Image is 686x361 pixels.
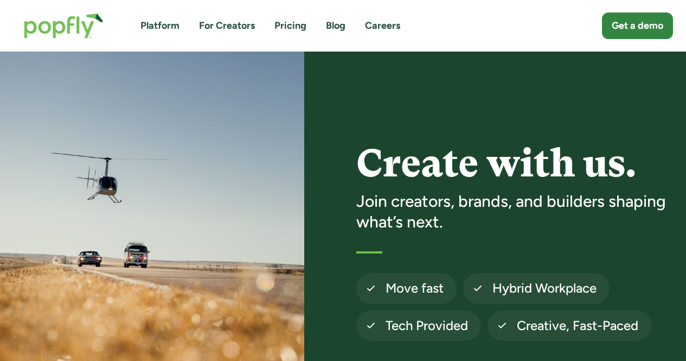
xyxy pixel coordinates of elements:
h4: Move fast [386,280,444,297]
h4: Creative, Fast-Paced [517,317,638,334]
h4: Hybrid Workplace [492,280,597,297]
a: Blog [326,19,345,33]
a: Careers [365,19,400,33]
a: Get a demo [602,12,673,39]
h1: Create with us. [356,143,674,185]
a: home [13,2,114,49]
a: For Creators [199,19,255,33]
h3: Join creators, brands, and builders shaping what’s next. [356,191,674,232]
a: Platform [140,19,179,33]
a: Pricing [274,19,306,33]
h4: Tech Provided [386,317,468,334]
div: Get a demo [612,19,663,33]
